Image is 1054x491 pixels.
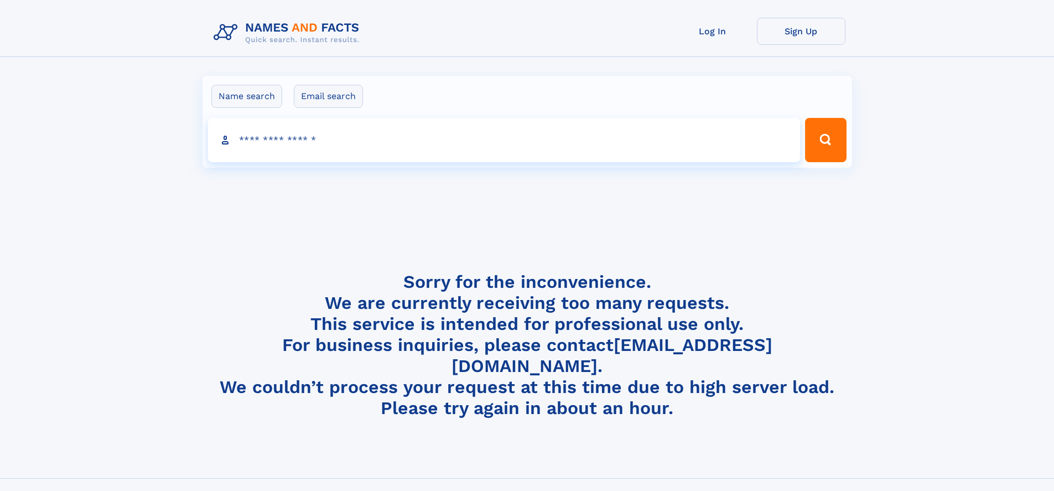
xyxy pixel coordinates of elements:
[451,334,772,376] a: [EMAIL_ADDRESS][DOMAIN_NAME]
[757,18,845,45] a: Sign Up
[208,118,801,162] input: search input
[805,118,846,162] button: Search Button
[668,18,757,45] a: Log In
[211,85,282,108] label: Name search
[294,85,363,108] label: Email search
[209,18,368,48] img: Logo Names and Facts
[209,271,845,419] h4: Sorry for the inconvenience. We are currently receiving too many requests. This service is intend...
